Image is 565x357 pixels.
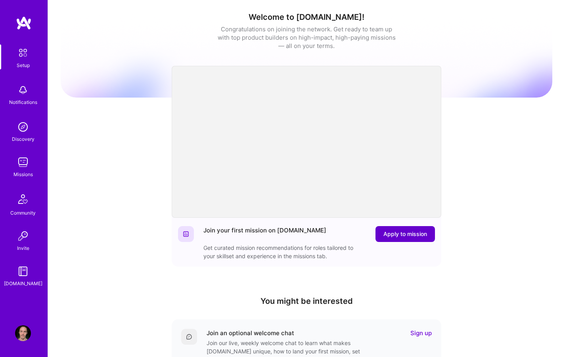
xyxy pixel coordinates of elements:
[15,44,31,61] img: setup
[12,135,34,143] div: Discovery
[217,25,396,50] div: Congratulations on joining the network. Get ready to team up with top product builders on high-im...
[207,329,294,337] div: Join an optional welcome chat
[15,82,31,98] img: bell
[203,244,362,260] div: Get curated mission recommendations for roles tailored to your skillset and experience in the mis...
[15,154,31,170] img: teamwork
[203,226,326,242] div: Join your first mission on [DOMAIN_NAME]
[410,329,432,337] a: Sign up
[375,226,435,242] button: Apply to mission
[61,12,552,22] h1: Welcome to [DOMAIN_NAME]!
[15,263,31,279] img: guide book
[15,228,31,244] img: Invite
[186,334,192,340] img: Comment
[17,244,29,252] div: Invite
[16,16,32,30] img: logo
[383,230,427,238] span: Apply to mission
[4,279,42,288] div: [DOMAIN_NAME]
[183,231,189,237] img: Website
[13,170,33,178] div: Missions
[9,98,37,106] div: Notifications
[13,325,33,341] a: User Avatar
[15,325,31,341] img: User Avatar
[172,66,441,218] iframe: video
[10,209,36,217] div: Community
[17,61,30,69] div: Setup
[172,296,441,306] h4: You might be interested
[13,190,33,209] img: Community
[15,119,31,135] img: discovery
